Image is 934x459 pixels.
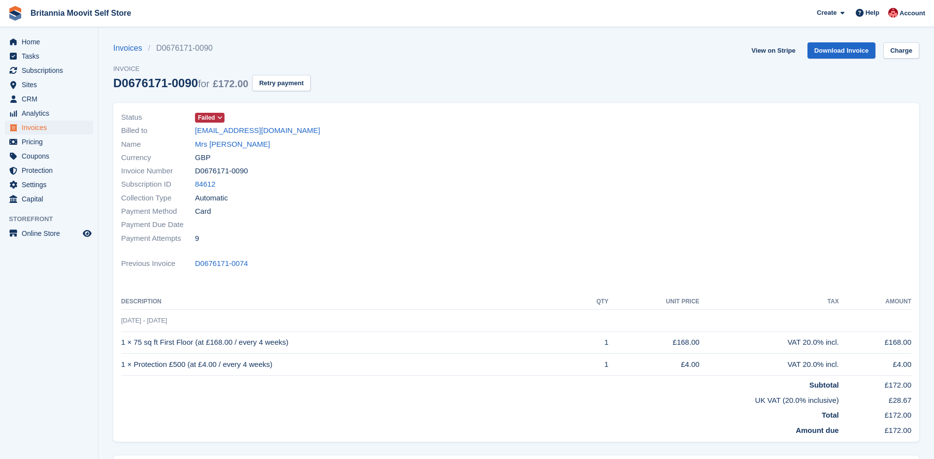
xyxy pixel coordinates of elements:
[195,206,211,217] span: Card
[121,179,195,190] span: Subscription ID
[839,294,911,310] th: Amount
[113,76,248,90] div: D0676171-0090
[113,42,311,54] nav: breadcrumbs
[22,192,81,206] span: Capital
[113,42,148,54] a: Invoices
[5,92,93,106] a: menu
[22,149,81,163] span: Coupons
[576,354,609,376] td: 1
[121,354,576,376] td: 1 × Protection £500 (at £4.00 / every 4 weeks)
[27,5,135,21] a: Britannia Moovit Self Store
[121,317,167,324] span: [DATE] - [DATE]
[121,112,195,123] span: Status
[609,331,700,354] td: £168.00
[5,35,93,49] a: menu
[22,227,81,240] span: Online Store
[121,331,576,354] td: 1 × 75 sq ft First Floor (at £168.00 / every 4 weeks)
[839,354,911,376] td: £4.00
[5,227,93,240] a: menu
[121,139,195,150] span: Name
[22,121,81,134] span: Invoices
[195,179,216,190] a: 84612
[700,337,839,348] div: VAT 20.0% incl.
[195,112,225,123] a: Failed
[195,233,199,244] span: 9
[22,78,81,92] span: Sites
[198,113,215,122] span: Failed
[22,92,81,106] span: CRM
[198,78,209,89] span: for
[121,193,195,204] span: Collection Type
[195,193,228,204] span: Automatic
[5,192,93,206] a: menu
[22,178,81,192] span: Settings
[5,135,93,149] a: menu
[195,258,248,269] a: D0676171-0074
[822,411,839,419] strong: Total
[195,165,248,177] span: D0676171-0090
[839,421,911,436] td: £172.00
[22,135,81,149] span: Pricing
[747,42,799,59] a: View on Stripe
[121,206,195,217] span: Payment Method
[121,258,195,269] span: Previous Invoice
[121,391,839,406] td: UK VAT (20.0% inclusive)
[5,121,93,134] a: menu
[5,64,93,77] a: menu
[22,49,81,63] span: Tasks
[195,125,320,136] a: [EMAIL_ADDRESS][DOMAIN_NAME]
[609,294,700,310] th: Unit Price
[22,106,81,120] span: Analytics
[113,64,311,74] span: Invoice
[5,149,93,163] a: menu
[5,178,93,192] a: menu
[817,8,837,18] span: Create
[121,165,195,177] span: Invoice Number
[213,78,248,89] span: £172.00
[5,164,93,177] a: menu
[5,106,93,120] a: menu
[195,152,211,164] span: GBP
[866,8,879,18] span: Help
[81,228,93,239] a: Preview store
[576,331,609,354] td: 1
[576,294,609,310] th: QTY
[888,8,898,18] img: Jo Jopson
[796,426,839,434] strong: Amount due
[839,391,911,406] td: £28.67
[700,359,839,370] div: VAT 20.0% incl.
[121,294,576,310] th: Description
[839,376,911,391] td: £172.00
[5,78,93,92] a: menu
[22,164,81,177] span: Protection
[609,354,700,376] td: £4.00
[195,139,270,150] a: Mrs [PERSON_NAME]
[700,294,839,310] th: Tax
[121,125,195,136] span: Billed to
[121,233,195,244] span: Payment Attempts
[9,214,98,224] span: Storefront
[8,6,23,21] img: stora-icon-8386f47178a22dfd0bd8f6a31ec36ba5ce8667c1dd55bd0f319d3a0aa187defe.svg
[883,42,919,59] a: Charge
[839,331,911,354] td: £168.00
[121,219,195,230] span: Payment Due Date
[900,8,925,18] span: Account
[809,381,839,389] strong: Subtotal
[252,75,310,91] button: Retry payment
[5,49,93,63] a: menu
[22,35,81,49] span: Home
[807,42,876,59] a: Download Invoice
[121,152,195,164] span: Currency
[839,406,911,421] td: £172.00
[22,64,81,77] span: Subscriptions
